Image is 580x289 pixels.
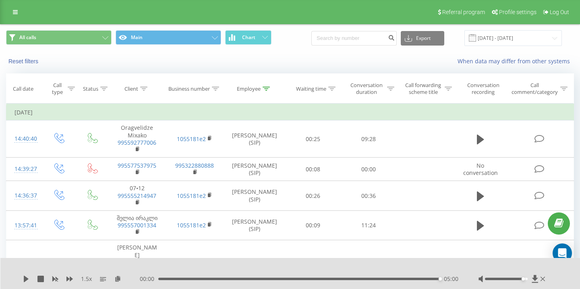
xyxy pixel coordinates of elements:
[286,121,341,158] td: 00:25
[6,58,42,65] button: Reset filters
[224,181,286,211] td: [PERSON_NAME] (SIP)
[553,243,572,263] div: Open Intercom Messenger
[286,158,341,181] td: 00:08
[175,162,214,169] a: 995322880888
[341,210,396,240] td: 11:24
[224,158,286,181] td: [PERSON_NAME] (SIP)
[550,9,569,15] span: Log Out
[458,57,574,65] a: When data may differ from other systems
[19,34,36,41] span: All calls
[311,31,397,46] input: Search by number
[108,210,166,240] td: შელია ირაკლი
[224,121,286,158] td: [PERSON_NAME] (SIP)
[224,210,286,240] td: [PERSON_NAME] (SIP)
[14,218,34,233] div: 13:57:41
[401,31,444,46] button: Export
[14,161,34,177] div: 14:39:27
[341,181,396,211] td: 00:36
[14,188,34,204] div: 14:36:37
[49,82,66,96] div: Call type
[511,82,558,96] div: Call comment/category
[116,30,221,45] button: Main
[118,192,156,200] a: 995555214947
[108,181,166,211] td: 07•12
[140,275,158,283] span: 00:00
[444,275,458,283] span: 05:00
[14,131,34,147] div: 14:40:40
[83,85,98,92] div: Status
[341,158,396,181] td: 00:00
[118,221,156,229] a: 995557001334
[404,82,443,96] div: Call forwarding scheme title
[286,181,341,211] td: 00:26
[286,210,341,240] td: 00:09
[522,277,525,281] div: Accessibility label
[177,221,206,229] a: 1055181e2
[6,104,574,121] td: [DATE]
[81,275,92,283] span: 1.5 x
[341,121,396,158] td: 09:28
[177,135,206,143] a: 1055181e2
[242,35,255,40] span: Chart
[499,9,536,15] span: Profile settings
[108,121,166,158] td: Oragvelidze Mixako
[463,162,498,177] span: No conversation
[118,162,156,169] a: 995577537975
[225,30,271,45] button: Chart
[118,139,156,146] a: 995592777006
[124,85,138,92] div: Client
[461,82,505,96] div: Conversation recording
[13,85,33,92] div: Call date
[296,85,326,92] div: Waiting time
[177,192,206,200] a: 1055181e2
[168,85,210,92] div: Business number
[442,9,485,15] span: Referral program
[439,277,442,281] div: Accessibility label
[237,85,261,92] div: Employee
[348,82,385,96] div: Conversation duration
[6,30,112,45] button: All calls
